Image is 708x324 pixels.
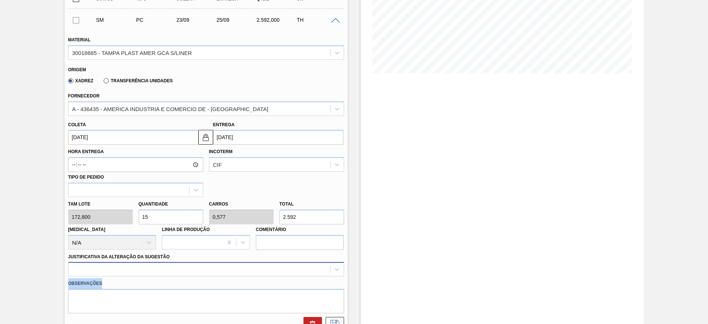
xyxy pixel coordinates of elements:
[72,106,268,112] div: A - 436435 - AMERICA INDUSTRIA E COMERCIO DE - [GEOGRAPHIC_DATA]
[209,201,228,207] label: Carros
[295,17,340,23] div: TH
[215,17,259,23] div: 25/09/2025
[201,133,210,142] img: locked
[94,17,139,23] div: Sugestão Manual
[68,175,104,180] label: Tipo de pedido
[68,67,86,72] label: Origem
[68,278,344,289] label: Observações
[68,227,105,232] label: [MEDICAL_DATA]
[68,78,94,83] label: Xadrez
[104,78,173,83] label: Transferência Unidades
[213,122,235,127] label: Entrega
[68,122,86,127] label: Coleta
[213,162,222,168] div: CIF
[256,224,344,235] label: Comentário
[162,227,210,232] label: Linha de Produção
[68,37,91,42] label: Material
[72,49,192,56] div: 30018685 - TAMPA PLAST AMER GCA S/LINER
[68,199,133,210] label: Tam lote
[255,17,299,23] div: 2.592,000
[139,201,168,207] label: Quantidade
[280,201,294,207] label: Total
[134,17,179,23] div: Pedido de Compra
[68,130,198,145] input: dd/mm/yyyy
[198,130,213,145] button: locked
[213,130,343,145] input: dd/mm/yyyy
[174,17,219,23] div: 23/09/2025
[209,149,233,154] label: Incoterm
[68,254,170,259] label: Justificativa da Alteração da Sugestão
[68,147,203,157] label: Hora Entrega
[68,93,100,99] label: Fornecedor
